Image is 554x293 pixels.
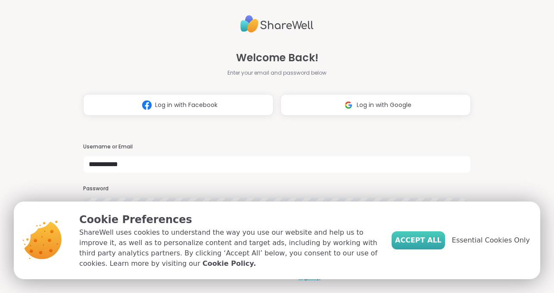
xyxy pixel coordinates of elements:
[139,97,155,113] img: ShareWell Logomark
[83,143,471,151] h3: Username or Email
[155,101,218,110] span: Log in with Facebook
[79,212,378,227] p: Cookie Preferences
[83,185,471,192] h3: Password
[236,50,318,66] span: Welcome Back!
[227,69,327,77] span: Enter your email and password below
[357,101,411,110] span: Log in with Google
[79,227,378,269] p: ShareWell uses cookies to understand the way you use our website and help us to improve it, as we...
[395,235,442,246] span: Accept All
[392,231,445,249] button: Accept All
[452,235,530,246] span: Essential Cookies Only
[83,94,274,116] button: Log in with Facebook
[280,94,471,116] button: Log in with Google
[340,97,357,113] img: ShareWell Logomark
[240,12,314,36] img: ShareWell Logo
[202,258,256,269] a: Cookie Policy.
